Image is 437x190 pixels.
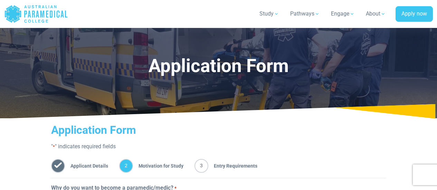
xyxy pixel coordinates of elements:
span: Applicant Details [65,159,108,173]
a: Apply now [396,6,433,22]
span: 1 [51,159,65,173]
h1: Application Form [58,55,379,77]
span: Entry Requirements [208,159,257,173]
span: Motivation for Study [133,159,183,173]
p: " " indicates required fields [51,142,386,151]
a: Engage [327,4,359,23]
a: Pathways [286,4,324,23]
a: Australian Paramedical College [4,3,68,25]
span: 2 [119,159,133,173]
a: About [362,4,390,23]
a: Study [255,4,283,23]
span: 3 [194,159,208,173]
h2: Application Form [51,123,386,137]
